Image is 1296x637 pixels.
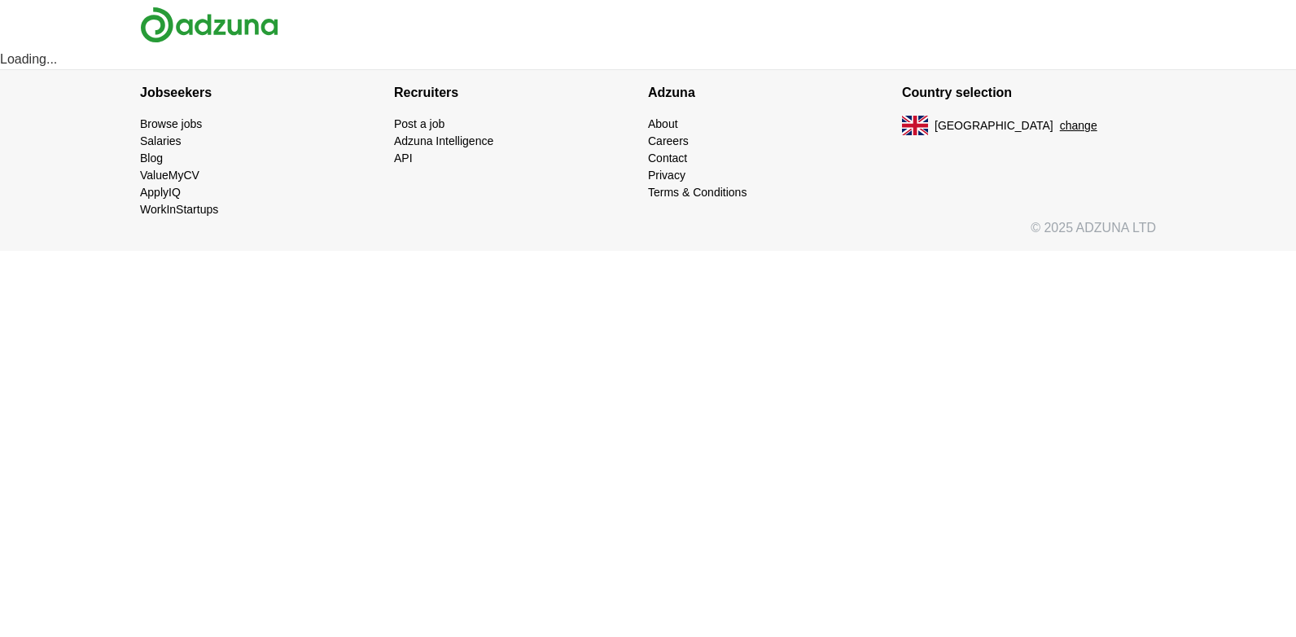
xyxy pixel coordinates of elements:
[140,203,218,216] a: WorkInStartups
[1060,117,1097,134] button: change
[394,134,493,147] a: Adzuna Intelligence
[648,134,689,147] a: Careers
[648,169,685,182] a: Privacy
[140,117,202,130] a: Browse jobs
[648,117,678,130] a: About
[127,218,1169,251] div: © 2025 ADZUNA LTD
[902,116,928,135] img: UK flag
[648,186,747,199] a: Terms & Conditions
[140,7,278,43] img: Adzuna logo
[140,134,182,147] a: Salaries
[140,152,163,165] a: Blog
[394,152,413,165] a: API
[902,70,1156,116] h4: Country selection
[394,117,444,130] a: Post a job
[140,186,181,199] a: ApplyIQ
[140,169,199,182] a: ValueMyCV
[935,117,1053,134] span: [GEOGRAPHIC_DATA]
[648,152,687,165] a: Contact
